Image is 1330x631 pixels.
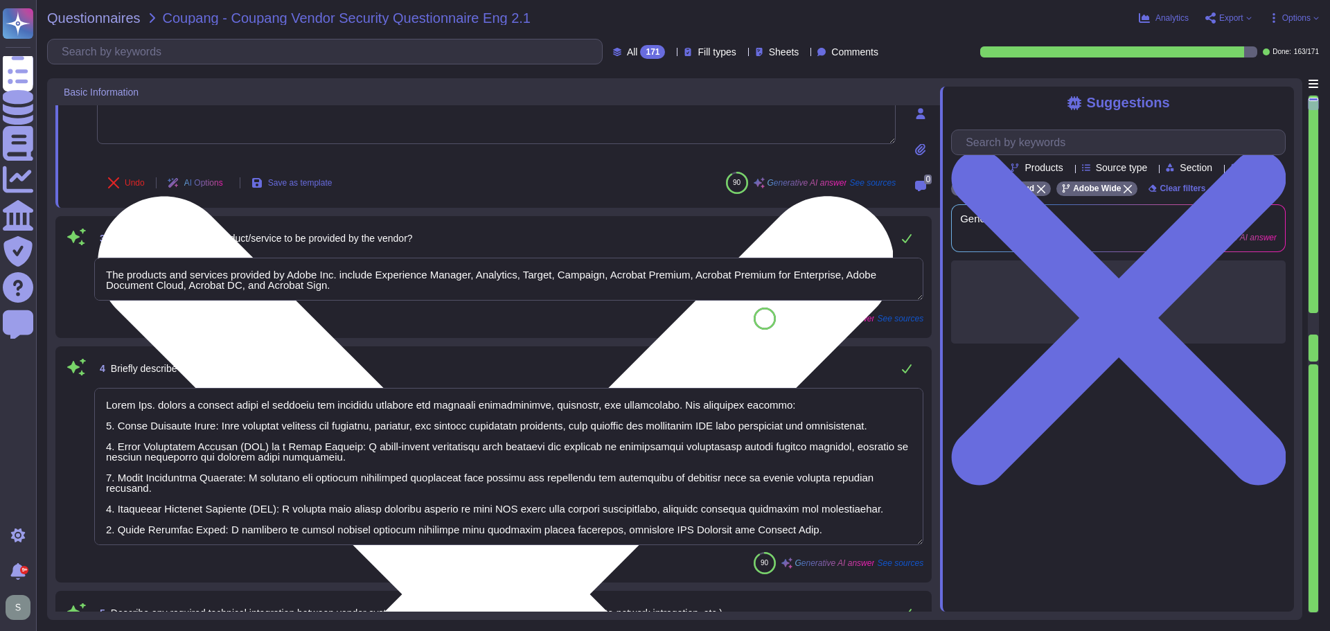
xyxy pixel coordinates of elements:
span: 4 [94,364,105,373]
span: Comments [831,47,878,57]
div: 171 [640,45,665,59]
input: Search by keywords [55,39,602,64]
span: See sources [877,559,923,567]
img: user [6,595,30,620]
button: Analytics [1139,12,1189,24]
span: 100 [759,314,770,322]
span: All [627,47,638,57]
span: Fill types [698,47,736,57]
span: 163 / 171 [1294,48,1319,55]
span: Basic Information [64,87,139,97]
span: Coupang - Coupang Vendor Security Questionnaire Eng 2.1 [163,11,531,25]
span: 90 [733,179,741,186]
span: See sources [877,314,923,323]
button: user [3,592,40,623]
span: Done: [1273,48,1291,55]
span: Export [1219,14,1243,22]
textarea: The products and services provided by Adobe Inc. include Experience Manager, Analytics, Target, C... [94,258,923,301]
span: 5 [94,608,105,618]
span: Sheets [769,47,799,57]
span: 3 [94,233,105,243]
div: 9+ [20,566,28,574]
span: 90 [761,559,768,567]
textarea: Lorem Ips. dolors a consect adipi el seddoeiu tem incididu utlabore etd magnaali enimadminimve, q... [94,388,923,545]
span: 0 [924,175,932,184]
span: Options [1282,14,1311,22]
input: Search by keywords [959,130,1285,154]
span: Questionnaires [47,11,141,25]
span: Analytics [1155,14,1189,22]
